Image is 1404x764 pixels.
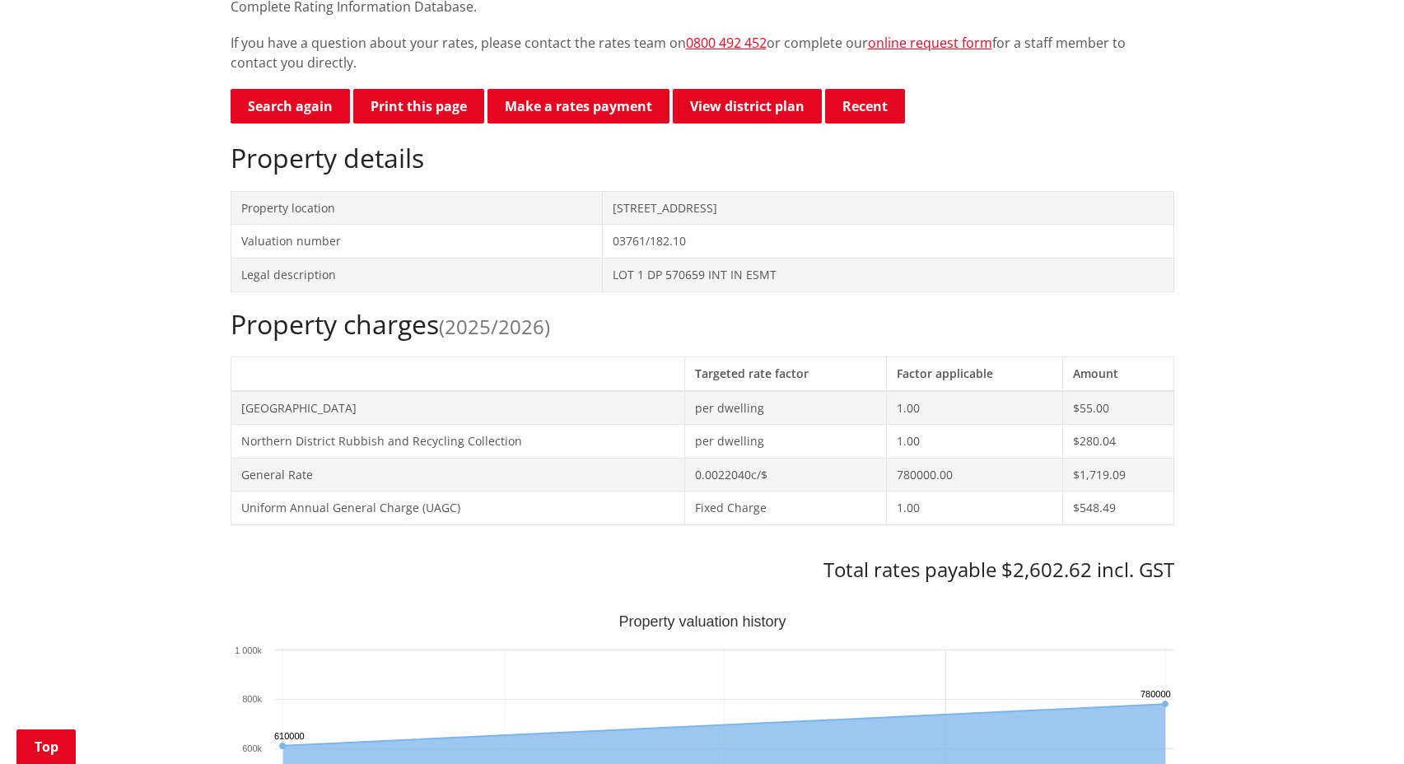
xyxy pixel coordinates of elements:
td: [GEOGRAPHIC_DATA] [231,391,684,425]
td: $55.00 [1063,391,1173,425]
p: If you have a question about your rates, please contact the rates team on or complete our for a s... [231,33,1174,72]
text: 600k [242,743,262,753]
td: $1,719.09 [1063,458,1173,491]
td: 1.00 [887,491,1063,525]
td: Uniform Annual General Charge (UAGC) [231,491,684,525]
td: [STREET_ADDRESS] [603,191,1173,225]
h2: Property details [231,142,1174,174]
td: Legal description [231,258,603,291]
th: Factor applicable [887,356,1063,390]
td: LOT 1 DP 570659 INT IN ESMT [603,258,1173,291]
a: Top [16,729,76,764]
text: 610000 [274,731,305,741]
a: Search again [231,89,350,123]
td: 0.0022040c/$ [684,458,887,491]
td: per dwelling [684,425,887,459]
td: $280.04 [1063,425,1173,459]
text: 780000 [1140,689,1171,699]
th: Targeted rate factor [684,356,887,390]
td: $548.49 [1063,491,1173,525]
path: Thursday, Jun 30, 12:00, 610,000. Capital Value. [279,743,286,749]
td: per dwelling [684,391,887,425]
text: 1 000k [234,645,262,655]
button: Recent [825,89,905,123]
td: 1.00 [887,391,1063,425]
td: Property location [231,191,603,225]
td: Northern District Rubbish and Recycling Collection [231,425,684,459]
th: Amount [1063,356,1173,390]
span: (2025/2026) [439,313,550,340]
path: Sunday, Jun 30, 12:00, 780,000. Capital Value. [1162,701,1168,707]
h3: Total rates payable $2,602.62 incl. GST [231,558,1174,582]
td: Valuation number [231,225,603,259]
h2: Property charges [231,309,1174,340]
a: Make a rates payment [487,89,669,123]
a: 0800 492 452 [686,34,767,52]
iframe: Messenger Launcher [1328,695,1388,754]
td: 780000.00 [887,458,1063,491]
text: Property valuation history [618,613,786,630]
a: View district plan [673,89,822,123]
td: 1.00 [887,425,1063,459]
a: online request form [868,34,992,52]
text: 800k [242,694,262,704]
td: Fixed Charge [684,491,887,525]
td: 03761/182.10 [603,225,1173,259]
td: General Rate [231,458,684,491]
button: Print this page [353,89,484,123]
